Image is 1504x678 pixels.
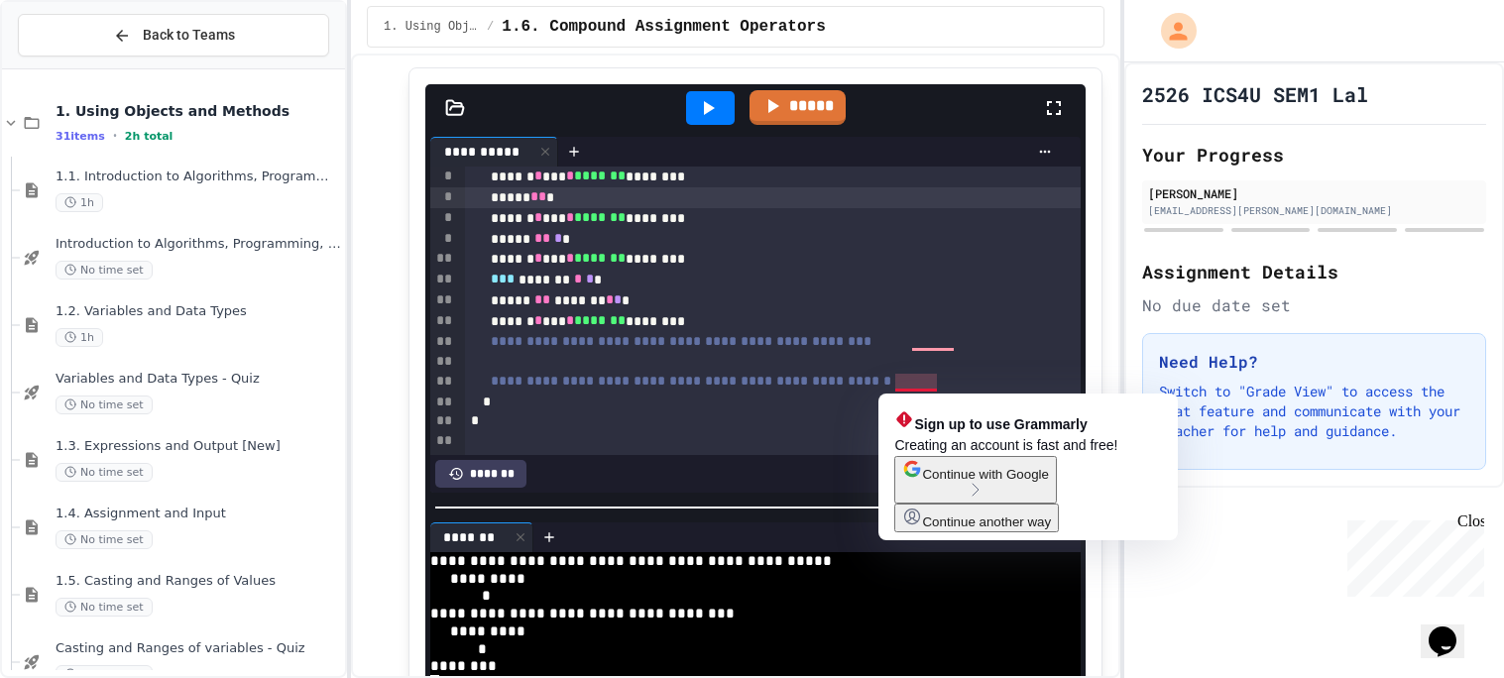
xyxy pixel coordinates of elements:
span: No time set [56,463,153,482]
span: 1h [56,328,103,347]
h2: Your Progress [1142,141,1486,169]
span: 2h total [125,130,174,143]
span: Variables and Data Types - Quiz [56,371,341,388]
span: No time set [56,530,153,549]
span: 31 items [56,130,105,143]
h2: Assignment Details [1142,258,1486,285]
span: No time set [56,598,153,617]
iframe: chat widget [1421,599,1484,658]
span: 1.5. Casting and Ranges of Values [56,573,341,590]
div: To enrich screen reader interactions, please activate Accessibility in Grammarly extension settings [465,62,1082,455]
span: No time set [56,395,153,414]
span: / [487,19,494,35]
span: 1. Using Objects and Methods [56,102,341,120]
h1: 2526 ICS4U SEM1 Lal [1142,80,1368,108]
span: 1.1. Introduction to Algorithms, Programming, and Compilers [56,169,341,185]
div: Chat with us now!Close [8,8,137,126]
span: 1.3. Expressions and Output [New] [56,438,341,455]
div: [EMAIL_ADDRESS][PERSON_NAME][DOMAIN_NAME] [1148,203,1480,218]
span: 1.2. Variables and Data Types [56,303,341,320]
span: Back to Teams [143,25,235,46]
span: 1h [56,193,103,212]
div: [PERSON_NAME] [1148,184,1480,202]
span: No time set [56,261,153,280]
span: 1.6. Compound Assignment Operators [502,15,825,39]
iframe: chat widget [1339,512,1484,597]
p: Switch to "Grade View" to access the chat feature and communicate with your teacher for help and ... [1159,382,1469,441]
div: My Account [1140,8,1202,54]
span: Casting and Ranges of variables - Quiz [56,640,341,657]
span: 1.4. Assignment and Input [56,506,341,522]
div: No due date set [1142,293,1486,317]
span: • [113,128,117,144]
h3: Need Help? [1159,350,1469,374]
span: 1. Using Objects and Methods [384,19,479,35]
span: Introduction to Algorithms, Programming, and Compilers [56,236,341,253]
button: Back to Teams [18,14,329,56]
